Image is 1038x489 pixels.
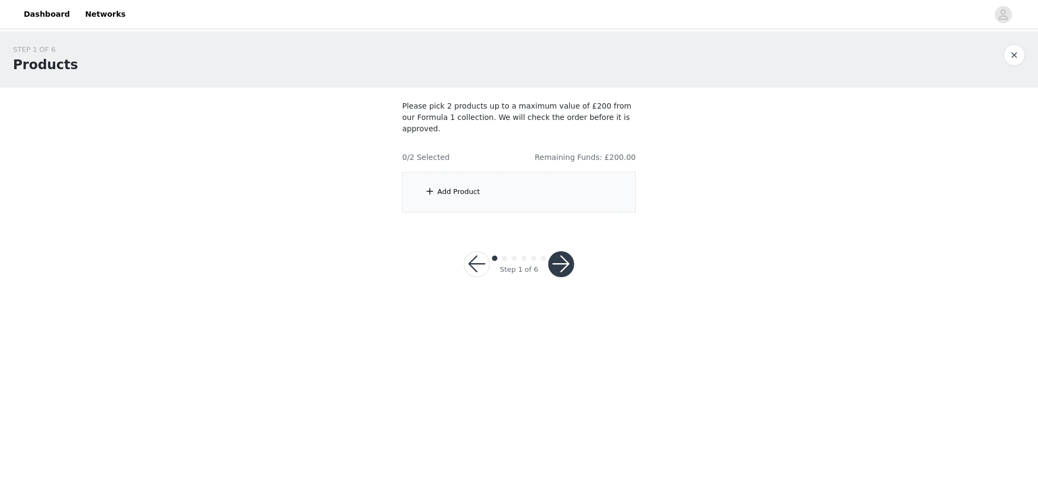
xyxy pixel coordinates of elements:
[402,101,636,135] p: Please pick 2 products up to a maximum value of £200 from our Formula 1 collection. We will check...
[13,55,78,75] h1: Products
[78,2,132,26] a: Networks
[17,2,76,26] a: Dashboard
[13,44,78,55] div: STEP 1 OF 6
[998,6,1008,23] div: avatar
[437,186,480,197] div: Add Product
[500,264,538,275] div: Step 1 of 6
[402,152,450,163] h4: 0/2 Selected
[535,152,636,163] h4: Remaining Funds: £200.00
